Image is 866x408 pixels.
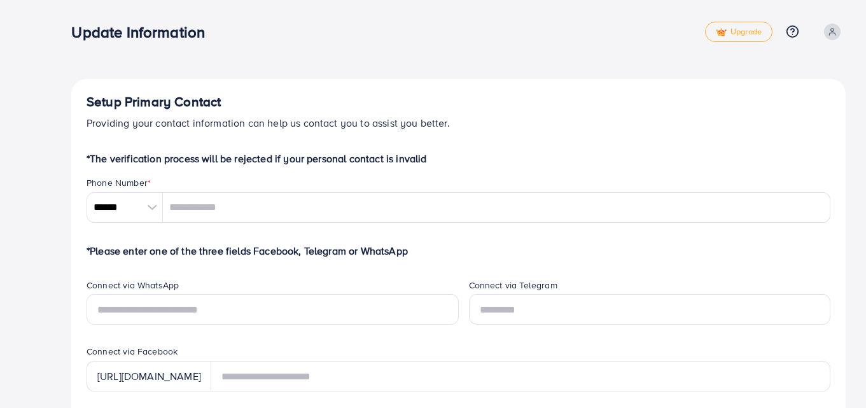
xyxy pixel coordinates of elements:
[87,345,178,358] label: Connect via Facebook
[87,151,830,166] p: *The verification process will be rejected if your personal contact is invalid
[87,361,211,391] div: [URL][DOMAIN_NAME]
[87,94,830,110] h4: Setup Primary Contact
[71,23,215,41] h3: Update Information
[87,279,179,292] label: Connect via WhatsApp
[716,28,727,37] img: tick
[87,176,151,189] label: Phone Number
[87,115,830,130] p: Providing your contact information can help us contact you to assist you better.
[87,243,830,258] p: *Please enter one of the three fields Facebook, Telegram or WhatsApp
[469,279,557,292] label: Connect via Telegram
[716,27,762,37] span: Upgrade
[705,22,772,42] a: tickUpgrade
